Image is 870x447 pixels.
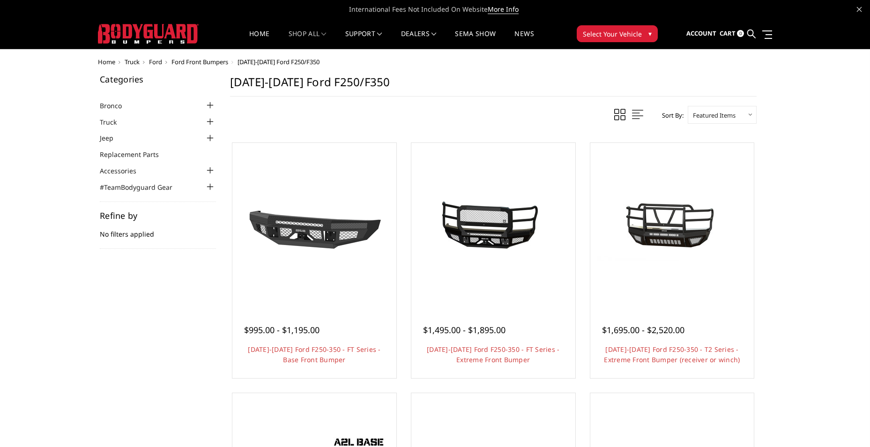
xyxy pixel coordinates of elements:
[455,30,496,49] a: SEMA Show
[100,211,216,249] div: No filters applied
[657,108,684,122] label: Sort By:
[171,58,228,66] a: Ford Front Bumpers
[577,25,658,42] button: Select Your Vehicle
[737,30,744,37] span: 0
[289,30,327,49] a: shop all
[100,182,184,192] a: #TeamBodyguard Gear
[100,211,216,220] h5: Refine by
[488,5,519,14] a: More Info
[423,324,506,335] span: $1,495.00 - $1,895.00
[720,21,744,46] a: Cart 0
[239,183,389,267] img: 2017-2022 Ford F250-350 - FT Series - Base Front Bumper
[98,24,199,44] img: BODYGUARD BUMPERS
[249,30,269,49] a: Home
[345,30,382,49] a: Support
[238,58,320,66] span: [DATE]-[DATE] Ford F250/F350
[602,324,684,335] span: $1,695.00 - $2,520.00
[100,166,148,176] a: Accessories
[100,149,171,159] a: Replacement Parts
[593,145,752,305] a: 2017-2022 Ford F250-350 - T2 Series - Extreme Front Bumper (receiver or winch) 2017-2022 Ford F25...
[686,29,716,37] span: Account
[648,29,652,38] span: ▾
[100,101,134,111] a: Bronco
[244,324,320,335] span: $995.00 - $1,195.00
[100,133,125,143] a: Jeep
[720,29,736,37] span: Cart
[230,75,757,97] h1: [DATE]-[DATE] Ford F250/F350
[98,58,115,66] a: Home
[427,345,559,364] a: [DATE]-[DATE] Ford F250-350 - FT Series - Extreme Front Bumper
[100,117,128,127] a: Truck
[100,75,216,83] h5: Categories
[686,21,716,46] a: Account
[248,345,380,364] a: [DATE]-[DATE] Ford F250-350 - FT Series - Base Front Bumper
[414,145,573,305] a: 2017-2022 Ford F250-350 - FT Series - Extreme Front Bumper 2017-2022 Ford F250-350 - FT Series - ...
[235,145,394,305] a: 2017-2022 Ford F250-350 - FT Series - Base Front Bumper
[514,30,534,49] a: News
[125,58,140,66] a: Truck
[604,345,740,364] a: [DATE]-[DATE] Ford F250-350 - T2 Series - Extreme Front Bumper (receiver or winch)
[583,29,642,39] span: Select Your Vehicle
[401,30,437,49] a: Dealers
[149,58,162,66] a: Ford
